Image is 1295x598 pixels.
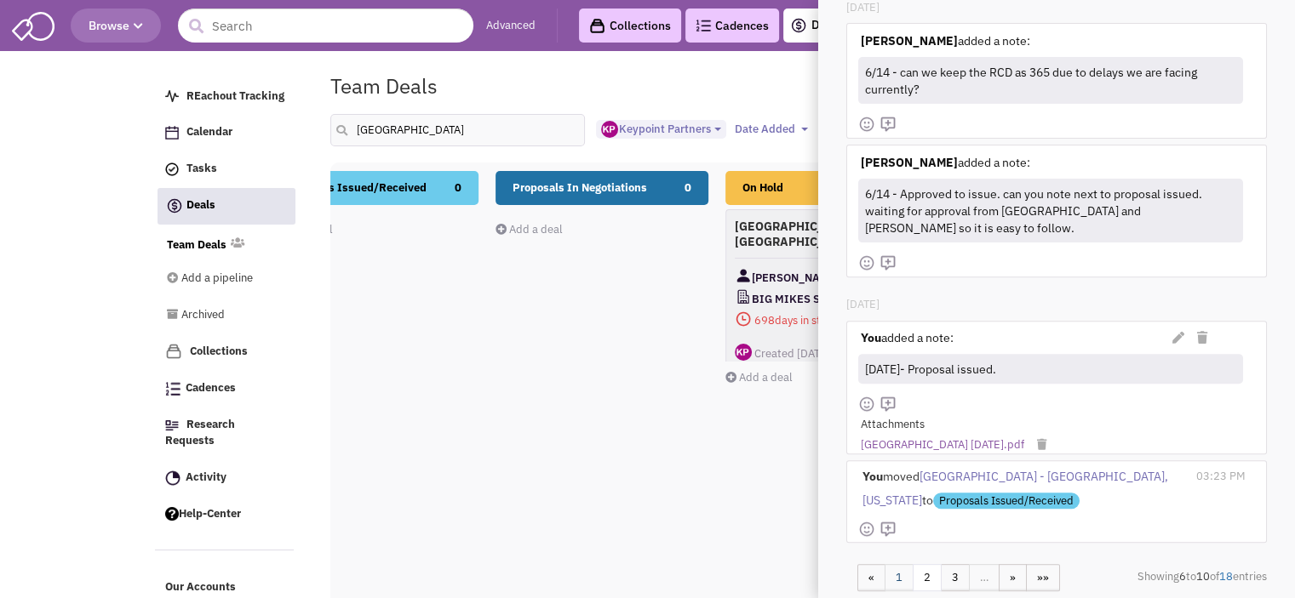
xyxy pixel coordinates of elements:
a: « [857,564,885,592]
img: mdi_comment-add-outline.png [880,116,897,133]
div: Showing to of entries [1137,562,1255,585]
a: 2 [913,564,942,592]
input: Search [178,9,473,43]
img: SmartAdmin [12,9,54,41]
a: Collections [157,335,295,368]
span: 0 [455,171,461,205]
a: Deals [790,15,843,36]
a: Team Deals [167,237,226,253]
a: Archived [167,299,271,332]
span: 698 [754,313,775,327]
img: icon-deals.svg [790,15,807,36]
label: Attachments [861,417,925,433]
i: Edit Note [1172,332,1184,344]
button: Browse [71,9,161,43]
button: States [816,120,869,139]
strong: [PERSON_NAME] [861,33,958,48]
b: You [862,469,883,484]
span: Our Accounts [165,580,236,595]
img: face-smile.png [858,521,875,538]
label: added a note: [861,32,1030,49]
strong: You [861,330,881,345]
span: Cadences [186,381,236,396]
span: Research Requests [165,418,235,448]
img: icon-deals.svg [166,196,183,216]
div: 6/14 - Approved to issue. can you note next to proposal issued. waiting for approval from [GEOGRA... [862,181,1236,240]
img: Cadences_logo.png [696,20,711,31]
a: Advanced [486,18,536,34]
a: Research Requests [157,409,295,458]
a: Cadences [157,373,295,405]
span: 10 [1196,569,1210,584]
span: REachout Tracking [186,88,284,103]
span: 6 [1179,569,1186,584]
img: CompanyLogo [735,288,752,305]
span: Proposals Issued/Received [933,493,1080,509]
label: added a note: [861,154,1030,171]
i: Delete Note [1197,332,1207,344]
span: Proposals Issued/Received [283,180,427,195]
span: Activity [186,470,226,484]
a: Calendar [157,117,295,149]
h1: Team Deals [330,75,438,97]
img: icon-collection-lavender-black.svg [589,18,605,34]
a: Tasks [157,153,295,185]
a: » [999,564,1027,592]
input: Search deals [330,114,586,146]
label: added a note: [861,329,954,346]
span: Created [DATE] [754,346,830,361]
a: Cadences [685,9,779,43]
img: mdi_comment-add-outline.png [880,521,897,538]
a: REachout Tracking [157,81,295,113]
img: mdi_comment-add-outline.png [880,254,897,271]
span: BIG MIKES SUPER SUBS FRANCHISING SYSTEMS INC [752,288,874,310]
img: Cadences_logo.png [165,382,180,396]
span: Proposals In Negotiations [513,180,647,195]
img: ny_GipEnDU-kinWYCc5EwQ.png [601,121,618,138]
a: 3 [941,564,970,592]
img: icon-daysinstage-red.png [735,310,752,327]
a: Activity [157,462,295,494]
a: [GEOGRAPHIC_DATA] [DATE].pdf [861,437,1024,453]
a: Deals [158,188,295,225]
img: Calendar.png [165,126,179,140]
a: 1 [885,564,914,592]
span: 03:23 PM [1196,469,1246,483]
span: Tasks [186,162,217,176]
img: Contact Image [735,267,752,284]
img: face-smile.png [858,254,875,271]
span: Collections [190,344,248,358]
img: icon-tasks.png [165,162,179,176]
div: moved to [858,461,1189,516]
div: 6/14 - can we keep the RCD as 365 due to delays we are facing currently? [862,60,1236,101]
a: Collections [579,9,681,43]
a: … [969,564,1000,592]
img: face-smile.png [858,396,875,413]
strong: [PERSON_NAME] [861,155,958,170]
img: Activity.png [165,470,180,486]
span: Date Added [734,122,794,136]
h4: [GEOGRAPHIC_DATA] - [GEOGRAPHIC_DATA], [US_STATE] [735,219,929,249]
a: Add a deal [725,370,793,384]
span: 0 [685,171,691,205]
img: icon-collection-lavender.png [165,343,182,360]
span: days in stage [735,310,929,331]
span: On Hold [742,180,783,195]
a: Add a deal [496,222,563,236]
span: 18 [1219,569,1233,584]
a: Help-Center [157,498,295,531]
span: [GEOGRAPHIC_DATA] - [GEOGRAPHIC_DATA], [US_STATE] [862,469,1168,508]
img: mdi_comment-add-outline.png [880,396,897,413]
button: Date Added [729,120,813,139]
button: Keypoint Partners [596,120,726,140]
a: Add a pipeline [167,263,271,295]
a: »» [1026,564,1060,592]
span: Browse [89,18,143,33]
span: Calendar [186,125,232,140]
span: Keypoint Partners [601,122,710,136]
i: Remove Attachment [1037,439,1046,450]
div: [DATE]- Proposal issued. [862,356,1236,381]
img: Research.png [165,420,179,430]
img: help.png [165,507,179,521]
img: face-smile.png [858,116,875,133]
